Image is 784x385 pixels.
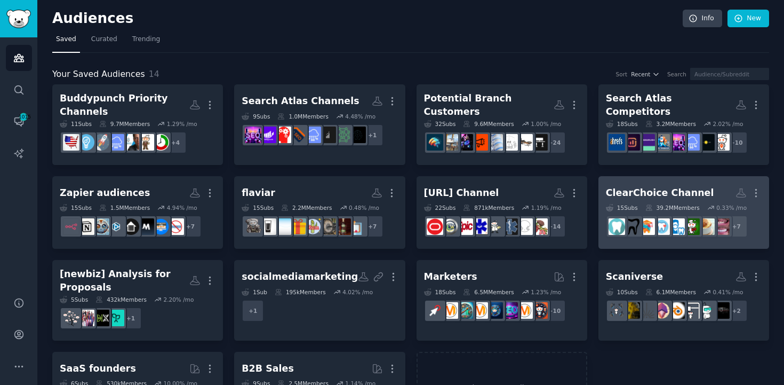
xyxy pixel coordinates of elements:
img: nocode [167,218,184,235]
img: AgingParents [78,310,94,326]
div: 2.2M Members [281,204,332,211]
img: Genealogy [63,310,79,326]
div: 1.19 % /mo [531,204,562,211]
div: Marketers [424,270,477,284]
div: [URL] Channel [424,186,499,200]
div: 3.2M Members [645,120,696,128]
img: ahrefs [609,134,625,151]
div: flaviar [242,186,275,200]
div: 22 Sub s [424,204,456,211]
img: Affiliatemarketing [457,302,473,319]
span: 14 [149,69,159,79]
div: 6.5M Members [463,288,514,296]
div: 9 Sub s [242,113,270,120]
img: SaaS [305,127,321,143]
div: 5 Sub s [60,296,88,303]
div: 1.23 % /mo [531,288,561,296]
img: marketing [516,302,533,319]
div: 32 Sub s [424,120,456,128]
img: GummySearch logo [6,10,31,28]
img: Notion [78,218,94,235]
div: 18 Sub s [606,120,638,128]
div: 15 Sub s [60,204,92,211]
img: backpain [427,134,443,151]
img: blender [668,302,685,319]
div: 1.5M Members [99,204,150,211]
a: [URL] Channel22Subs871kMembers1.19% /mo+14FamilyMedicineobgyn_docsemergencymedicinephysiciandocto... [417,176,587,249]
img: sweatystartup [123,134,139,151]
input: Audience/Subreddit [690,68,769,80]
div: 4.48 % /mo [345,113,375,120]
span: Your Saved Audiences [52,68,145,81]
img: DentalAssistant [623,218,640,235]
img: MarketingHelp [153,218,169,235]
img: FamilyMedicine [531,218,548,235]
img: AskBattlestations [471,134,488,151]
img: 3Dmodeling [653,302,670,319]
a: Saved [52,31,80,53]
div: 11 Sub s [60,120,92,128]
img: Teethcare [653,218,670,235]
img: food [683,218,700,235]
a: Curated [87,31,121,53]
img: epicconsulting [457,218,473,235]
div: Scaniverse [606,270,663,284]
div: 1.0M Members [277,113,328,120]
img: DigitalMarketing [471,302,488,319]
div: 2.02 % /mo [713,120,743,128]
span: Curated [91,35,117,44]
img: topaitools [334,127,351,143]
a: socialmediamarketing1Sub195kMembers4.02% /mo+1 [234,260,405,341]
div: SaaS founders [60,362,136,375]
div: [newbiz] Analysis for Proposals [60,268,189,294]
div: Search Atlas Channels [242,95,359,108]
img: photogrammetry [609,302,625,319]
img: augmentedreality [698,302,715,319]
img: 3DModellingTutorial [713,302,730,319]
a: 1015 [6,108,32,135]
img: whatsnewinSEO [698,134,715,151]
div: Buddypunch Priority Channels [60,92,189,118]
a: flaviar15Subs2.2MMembers0.48% /mo+7cocktailscognactequilarumGiftIdeasvodkaalcoholScotch [234,176,405,249]
img: physician [486,218,503,235]
div: Search Atlas Competitors [606,92,735,118]
img: FoodPorn [698,218,715,235]
button: Recent [631,70,660,78]
a: New [727,10,769,28]
img: selfhosted [123,218,139,235]
div: 871k Members [463,204,514,211]
div: + 1 [361,124,383,146]
a: Info [683,10,722,28]
img: Entrepreneur [78,134,94,151]
img: LiDAR [638,302,655,319]
img: ManicTime [153,134,169,151]
img: AiForSmallBusiness [349,127,366,143]
img: n8n [63,218,79,235]
img: askdentists [668,218,685,235]
img: seogrowth [260,127,276,143]
div: + 24 [543,131,566,154]
div: socialmediamarketing [242,270,358,284]
span: Recent [631,70,650,78]
img: TechSEO [275,127,291,143]
img: digital_marketing [486,302,503,319]
div: 9.7M Members [99,120,150,128]
img: DentalHygiene [609,218,625,235]
div: 15 Sub s [606,204,638,211]
div: 2.20 % /mo [163,296,194,303]
div: Sort [616,70,628,78]
img: socialmedia [531,302,548,319]
img: SEMrushseo [638,134,655,151]
div: 6.1M Members [645,288,696,296]
img: SaaS [108,134,124,151]
img: SurferSEO [623,134,640,151]
div: 0.33 % /mo [716,204,747,211]
h2: Audiences [52,10,683,27]
div: Potential Branch Customers [424,92,554,118]
img: tequila [319,218,336,235]
img: cognac [334,218,351,235]
img: cocktails [349,218,366,235]
img: vodka [275,218,291,235]
img: SEO_Digital_Marketing [245,127,261,143]
img: DentalSchool [638,218,655,235]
